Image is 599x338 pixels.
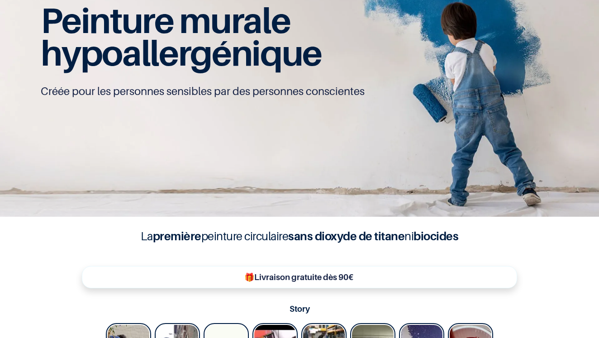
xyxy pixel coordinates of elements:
b: 🎁Livraison gratuite dès 90€ [244,272,353,282]
b: sans dioxyde de titane [288,229,404,243]
b: biocides [414,229,458,243]
p: Créée pour les personnes sensibles par des personnes conscientes [41,84,558,99]
h4: La peinture circulaire ni [119,228,480,245]
b: première [153,229,201,243]
span: hypoallergénique [41,32,322,74]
